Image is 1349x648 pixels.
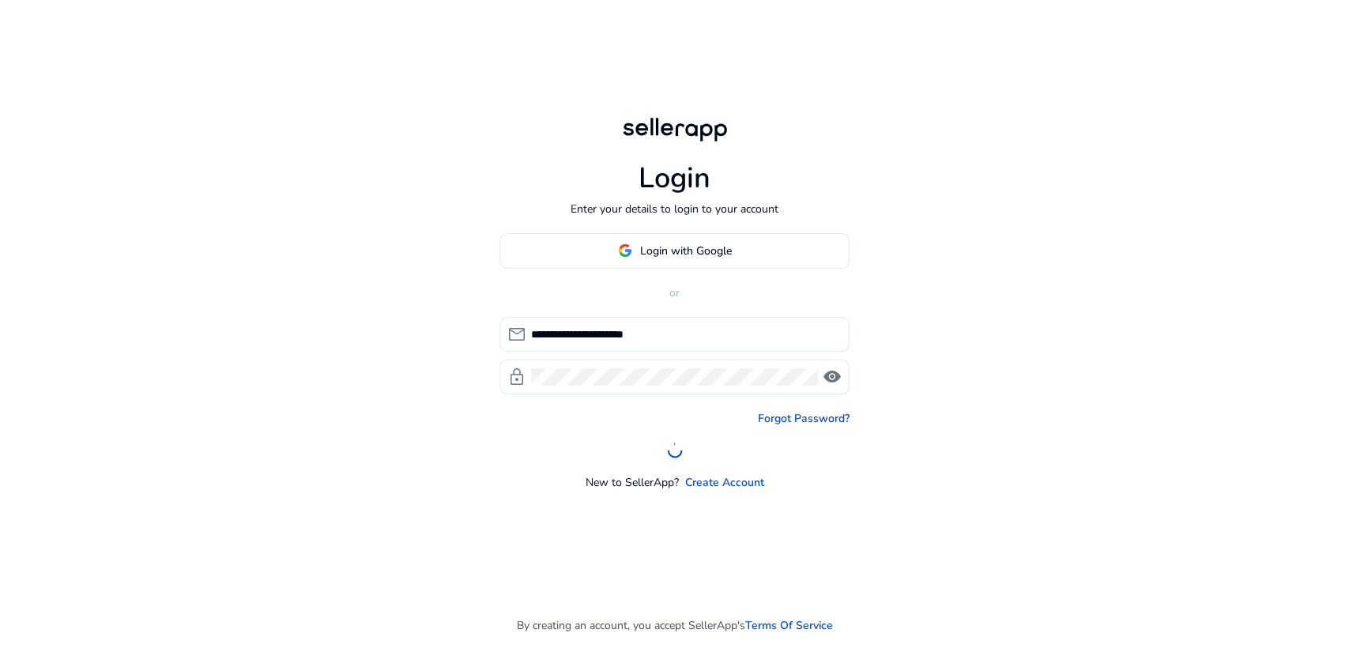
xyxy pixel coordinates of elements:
img: google-logo.svg [618,243,632,258]
a: Terms Of Service [745,617,833,634]
button: Login with Google [499,233,850,269]
span: mail [507,325,526,344]
p: Enter your details to login to your account [571,201,778,217]
span: lock [507,367,526,386]
span: Login with Google [640,243,732,259]
p: New to SellerApp? [586,474,679,491]
h1: Login [639,161,710,195]
a: Create Account [685,474,764,491]
span: visibility [823,367,842,386]
a: Forgot Password? [758,410,850,427]
p: or [499,284,850,301]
